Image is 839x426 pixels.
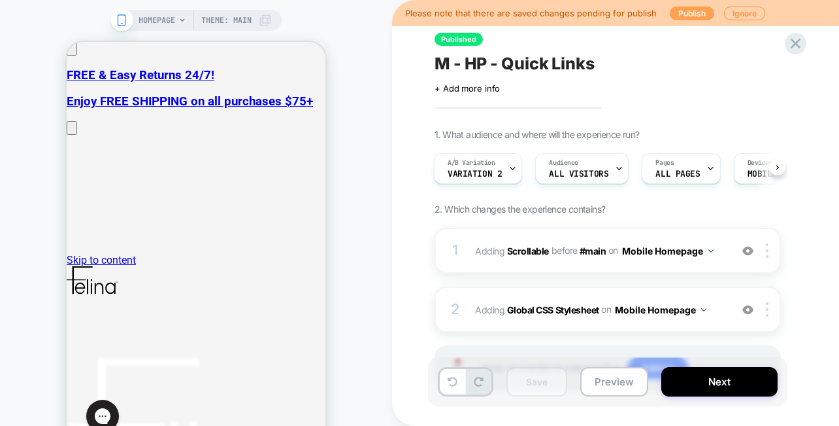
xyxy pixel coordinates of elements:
[20,52,239,83] div: Hello!
[701,308,706,311] img: down arrow
[448,158,495,168] span: A/B Variation
[742,304,753,315] img: crossed eye
[435,129,639,140] span: 1. What audience and where will the experience run?
[475,300,724,319] span: Adding
[549,169,608,179] span: All Visitors
[615,300,706,319] button: Mobile Homepage
[655,169,700,179] span: ALL PAGES
[724,7,765,20] button: Ignore
[435,204,605,215] span: 2. Which changes the experience contains?
[449,296,462,323] div: 2
[20,83,239,130] div: We're currently OFLINE, but if you fill out the form below - we will get back to as soon as possi...
[449,238,462,264] div: 1
[766,302,768,317] img: close
[580,245,606,256] span: #main
[506,367,567,397] button: Save
[435,83,500,94] span: + Add more info
[622,241,714,260] button: Mobile Homepage
[708,249,714,253] img: down arrow
[655,158,674,168] span: Pages
[601,301,611,317] span: on
[580,367,648,397] button: Preview
[435,33,483,46] span: Published
[475,245,549,256] span: Adding
[661,367,778,397] button: Next
[670,7,714,20] button: Publish
[608,242,618,258] span: on
[748,158,773,168] span: Devices
[139,10,175,31] span: HOMEPAGE
[507,304,599,315] b: Global CSS Stylesheet
[549,158,578,168] span: Audience
[435,54,595,73] span: M - HP - Quick Links
[742,245,753,257] img: crossed eye
[448,169,502,179] span: Variation 2
[507,245,549,256] b: Scrollable
[766,243,768,258] img: close
[20,20,223,38] div: Shop name
[20,39,223,52] div: Offline
[201,10,252,31] span: Theme: MAIN
[13,353,59,395] iframe: Gorgias live chat messenger
[748,169,777,179] span: MOBILE
[551,245,578,256] span: BEFORE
